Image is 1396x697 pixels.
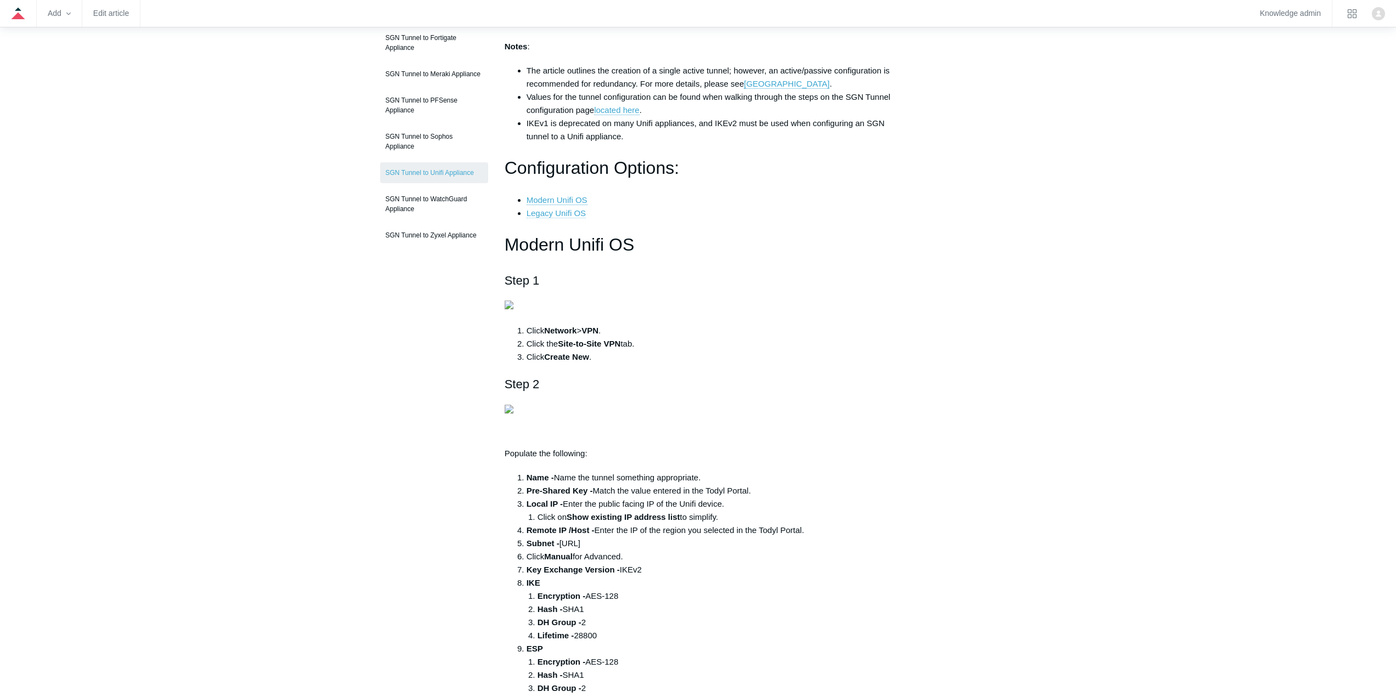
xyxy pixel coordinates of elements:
[538,631,574,640] strong: Lifetime -
[505,40,892,53] p: :
[544,326,577,335] strong: Network
[527,537,892,550] li: [URL]
[380,126,488,157] a: SGN Tunnel to Sophos Appliance
[527,550,892,563] li: Click for Advanced.
[538,682,892,695] li: 2
[505,42,528,51] strong: Notes
[594,105,640,115] a: located here
[538,657,586,666] strong: Encryption -
[567,512,680,522] strong: Show existing IP address list
[544,352,589,361] strong: Create New
[93,10,129,16] a: Edit article
[527,499,563,508] strong: Local IP -
[527,208,586,218] a: Legacy Unifi OS
[527,497,892,524] li: Enter the public facing IP of the Unifi device.
[527,484,892,497] li: Match the value entered in the Todyl Portal.
[527,337,892,350] li: Click the tab.
[538,590,892,603] li: AES-128
[380,27,488,58] a: SGN Tunnel to Fortigate Appliance
[538,655,892,668] li: AES-128
[538,683,581,693] strong: DH Group -
[538,670,563,679] strong: Hash -
[558,339,620,348] strong: Site-to-Site VPN
[538,629,892,642] li: 28800
[527,471,892,484] li: Name the tunnel something appropriate.
[527,539,559,548] strong: Subnet -
[538,668,892,682] li: SHA1
[544,552,573,561] strong: Manual
[1372,7,1385,20] img: user avatar
[505,301,513,309] img: 35424763984659
[527,117,892,143] li: IKEv1 is deprecated on many Unifi appliances, and IKEv2 must be used when configuring an SGN tunn...
[538,511,892,524] li: Click on to simplify.
[527,525,595,535] strong: Remote IP /Host -
[538,617,581,627] strong: DH Group -
[527,324,892,337] li: Click > .
[538,604,563,614] strong: Hash -
[527,644,543,653] strong: ESP
[527,195,587,205] a: Modern Unifi OS
[48,10,71,16] zd-hc-trigger: Add
[505,271,892,290] h2: Step 1
[380,162,488,183] a: SGN Tunnel to Unifi Appliance
[744,79,829,89] a: [GEOGRAPHIC_DATA]
[505,154,892,182] h1: Configuration Options:
[527,565,620,574] strong: Key Exchange Version -
[527,350,892,364] li: Click .
[527,578,540,587] strong: IKE
[505,405,513,413] img: 35424763989779
[380,189,488,219] a: SGN Tunnel to WatchGuard Appliance
[527,64,892,90] li: The article outlines the creation of a single active tunnel; however, an active/passive configura...
[380,225,488,246] a: SGN Tunnel to Zyxel Appliance
[538,591,586,600] strong: Encryption -
[527,524,892,537] li: Enter the IP of the region you selected in the Todyl Portal.
[527,486,593,495] strong: Pre-Shared Key -
[505,231,892,259] h1: Modern Unifi OS
[538,603,892,616] li: SHA1
[1260,10,1321,16] a: Knowledge admin
[527,563,892,576] li: IKEv2
[505,375,892,394] h2: Step 2
[505,447,892,460] p: Populate the following:
[538,616,892,629] li: 2
[581,326,598,335] strong: VPN
[527,90,892,117] li: Values for the tunnel configuration can be found when walking through the steps on the SGN Tunnel...
[380,64,488,84] a: SGN Tunnel to Meraki Appliance
[380,90,488,121] a: SGN Tunnel to PFSense Appliance
[1372,7,1385,20] zd-hc-trigger: Click your profile icon to open the profile menu
[527,473,554,482] strong: Name -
